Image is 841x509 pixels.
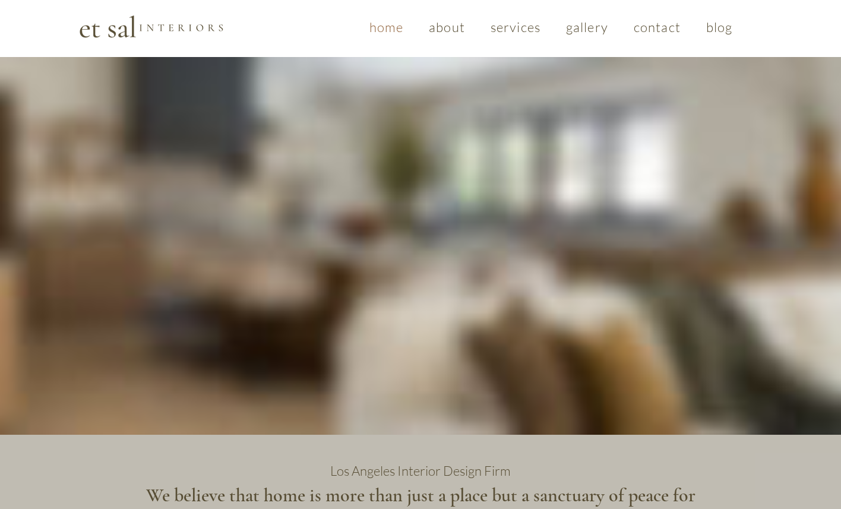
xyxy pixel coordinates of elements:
a: home [359,13,414,41]
a: contact [623,13,691,41]
a: blog [695,13,743,41]
span: contact [634,19,681,35]
a: about [419,13,476,41]
span: about [429,19,465,35]
span: services [491,19,540,35]
span: blog [706,19,732,35]
span: gallery [566,19,608,35]
a: gallery [555,13,618,41]
span: home [369,19,403,35]
img: Et Sal Logo [78,14,224,39]
nav: Site [359,13,743,41]
span: Los Angeles Interior Design Firm [330,463,511,479]
a: services [480,13,551,41]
